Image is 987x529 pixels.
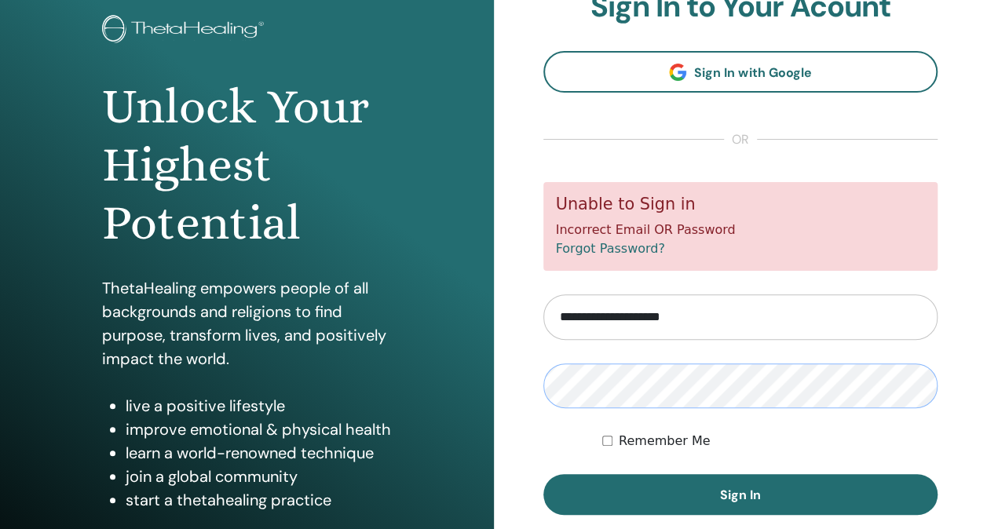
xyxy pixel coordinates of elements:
[619,432,711,451] label: Remember Me
[556,241,665,256] a: Forgot Password?
[720,487,761,503] span: Sign In
[126,394,392,418] li: live a positive lifestyle
[102,78,392,253] h1: Unlock Your Highest Potential
[694,64,811,81] span: Sign In with Google
[102,276,392,370] p: ThetaHealing empowers people of all backgrounds and religions to find purpose, transform lives, a...
[126,441,392,465] li: learn a world-renowned technique
[724,130,757,149] span: or
[543,51,938,93] a: Sign In with Google
[126,465,392,488] li: join a global community
[556,195,926,214] h5: Unable to Sign in
[126,418,392,441] li: improve emotional & physical health
[602,432,938,451] div: Keep me authenticated indefinitely or until I manually logout
[543,474,938,515] button: Sign In
[126,488,392,512] li: start a thetahealing practice
[543,182,938,271] div: Incorrect Email OR Password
